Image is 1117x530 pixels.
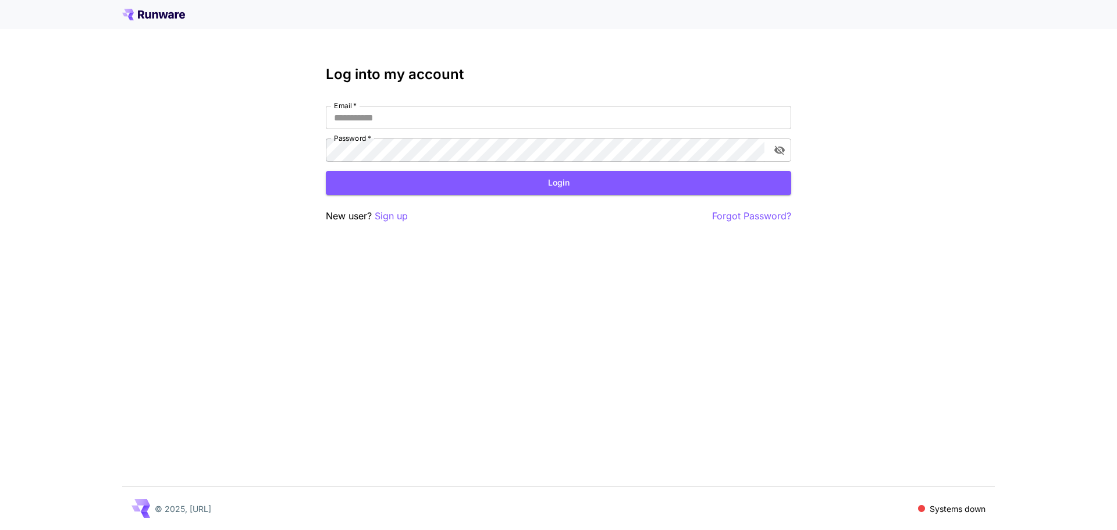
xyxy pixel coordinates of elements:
button: toggle password visibility [769,140,790,161]
button: Forgot Password? [712,209,791,223]
label: Email [334,101,357,111]
button: Login [326,171,791,195]
p: © 2025, [URL] [155,503,211,515]
p: Systems down [930,503,986,515]
label: Password [334,133,371,143]
p: New user? [326,209,408,223]
button: Sign up [375,209,408,223]
h3: Log into my account [326,66,791,83]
